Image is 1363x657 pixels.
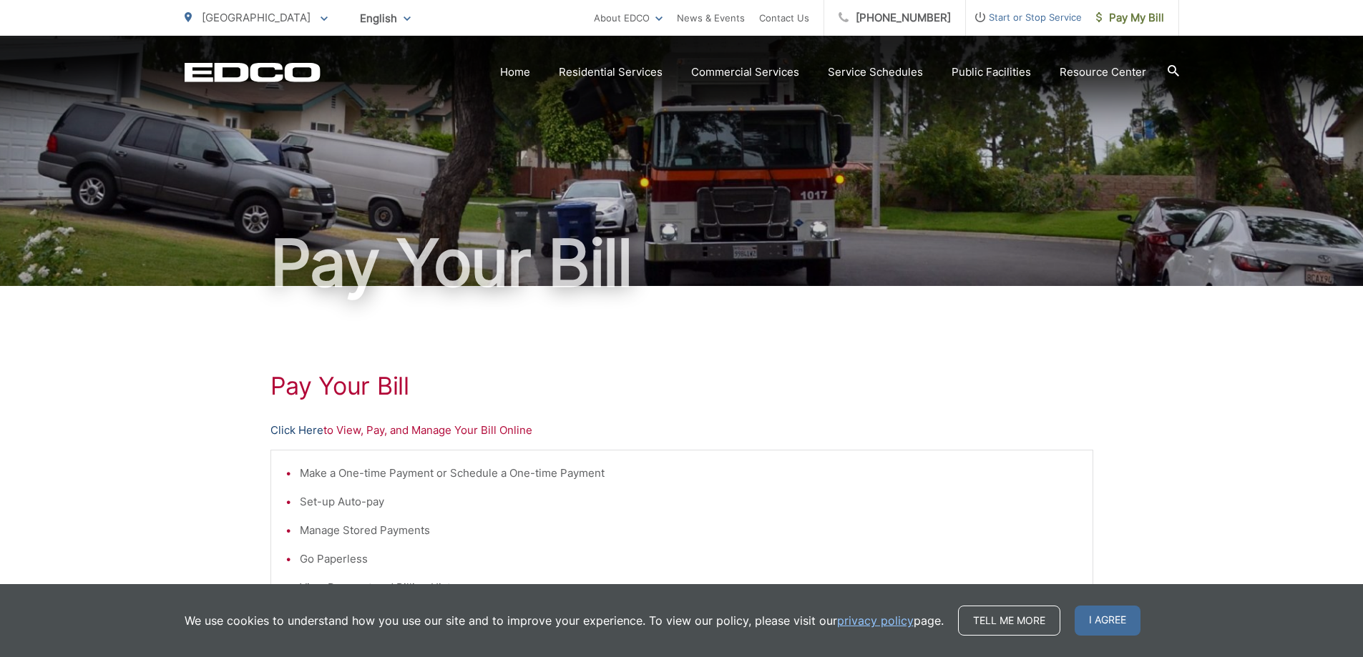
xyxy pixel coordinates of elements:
[202,11,311,24] span: [GEOGRAPHIC_DATA]
[1096,9,1164,26] span: Pay My Bill
[1075,606,1140,636] span: I agree
[691,64,799,81] a: Commercial Services
[958,606,1060,636] a: Tell me more
[300,522,1078,539] li: Manage Stored Payments
[300,579,1078,596] li: View Payment and Billing History
[594,9,663,26] a: About EDCO
[952,64,1031,81] a: Public Facilities
[828,64,923,81] a: Service Schedules
[759,9,809,26] a: Contact Us
[837,612,914,629] a: privacy policy
[300,465,1078,482] li: Make a One-time Payment or Schedule a One-time Payment
[500,64,530,81] a: Home
[300,550,1078,568] li: Go Paperless
[300,493,1078,510] li: Set-up Auto-pay
[270,422,1093,439] p: to View, Pay, and Manage Your Bill Online
[185,62,321,82] a: EDCD logo. Return to the homepage.
[270,422,323,439] a: Click Here
[1060,64,1146,81] a: Resource Center
[270,372,1093,400] h1: Pay Your Bill
[677,9,745,26] a: News & Events
[185,612,944,629] p: We use cookies to understand how you use our site and to improve your experience. To view our pol...
[349,6,421,31] span: English
[559,64,663,81] a: Residential Services
[185,227,1179,299] h1: Pay Your Bill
